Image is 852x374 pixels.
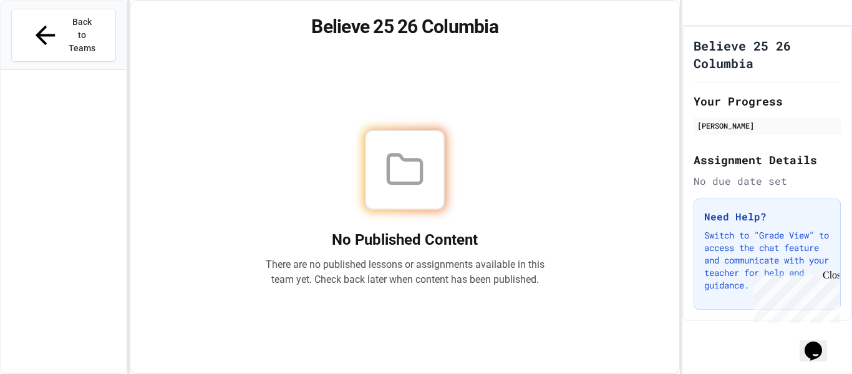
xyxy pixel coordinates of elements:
[704,209,830,224] h3: Need Help?
[694,174,841,189] div: No due date set
[704,229,830,292] p: Switch to "Grade View" to access the chat feature and communicate with your teacher for help and ...
[694,37,841,72] h1: Believe 25 26 Columbia
[265,230,545,250] h2: No Published Content
[748,270,840,323] iframe: chat widget
[697,120,837,131] div: [PERSON_NAME]
[145,16,665,38] h1: Believe 25 26 Columbia
[265,257,545,287] p: There are no published lessons or assignments available in this team yet. Check back later when c...
[694,92,841,110] h2: Your Progress
[694,151,841,169] h2: Assignment Details
[800,324,840,362] iframe: chat widget
[5,5,86,79] div: Chat with us now!Close
[67,16,97,55] span: Back to Teams
[11,9,116,62] button: Back to Teams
